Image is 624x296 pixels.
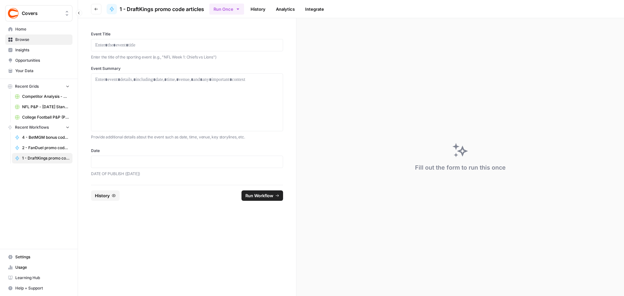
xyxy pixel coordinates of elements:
span: Your Data [15,68,70,74]
a: 4 - BetMGM bonus code articles [12,132,72,143]
span: Learning Hub [15,275,70,281]
label: Event Summary [91,66,283,71]
span: 2 - FanDuel promo code articles [22,145,70,151]
span: College Football P&P (Production) Grid (3) [22,114,70,120]
button: Run Workflow [241,190,283,201]
button: Recent Workflows [5,122,72,132]
button: Workspace: Covers [5,5,72,21]
span: Home [15,26,70,32]
label: Event Title [91,31,283,37]
a: Browse [5,34,72,45]
span: Insights [15,47,70,53]
span: Settings [15,254,70,260]
label: Date [91,148,283,154]
button: Recent Grids [5,82,72,91]
p: DATE OF PUBLISH ([DATE]) [91,171,283,177]
span: 4 - BetMGM bonus code articles [22,135,70,140]
span: 1 - DraftKings promo code articles [22,155,70,161]
a: History [247,4,269,14]
a: Integrate [301,4,328,14]
span: Usage [15,264,70,270]
a: Opportunities [5,55,72,66]
button: Run Once [209,4,244,15]
span: Run Workflow [245,192,273,199]
span: 1 - DraftKings promo code articles [120,5,204,13]
a: Settings [5,252,72,262]
a: College Football P&P (Production) Grid (3) [12,112,72,122]
span: History [95,192,110,199]
a: Competitor Analysis - URL Specific Grid [12,91,72,102]
a: NFL P&P - [DATE] Standard (Production) Grid (3) [12,102,72,112]
a: Learning Hub [5,273,72,283]
span: Recent Workflows [15,124,49,130]
span: Competitor Analysis - URL Specific Grid [22,94,70,99]
span: Opportunities [15,58,70,63]
a: 2 - FanDuel promo code articles [12,143,72,153]
span: Covers [22,10,61,17]
p: Provide additional details about the event such as date, time, venue, key storylines, etc. [91,134,283,140]
div: Fill out the form to run this once [415,163,506,172]
p: Enter the title of the sporting event (e.g., "NFL Week 1: Chiefs vs Lions") [91,54,283,60]
span: Browse [15,37,70,43]
a: Analytics [272,4,299,14]
a: Your Data [5,66,72,76]
a: Insights [5,45,72,55]
a: 1 - DraftKings promo code articles [12,153,72,163]
span: Help + Support [15,285,70,291]
a: 1 - DraftKings promo code articles [107,4,204,14]
span: Recent Grids [15,84,39,89]
a: Home [5,24,72,34]
button: Help + Support [5,283,72,293]
button: History [91,190,120,201]
img: Covers Logo [7,7,19,19]
a: Usage [5,262,72,273]
span: NFL P&P - [DATE] Standard (Production) Grid (3) [22,104,70,110]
